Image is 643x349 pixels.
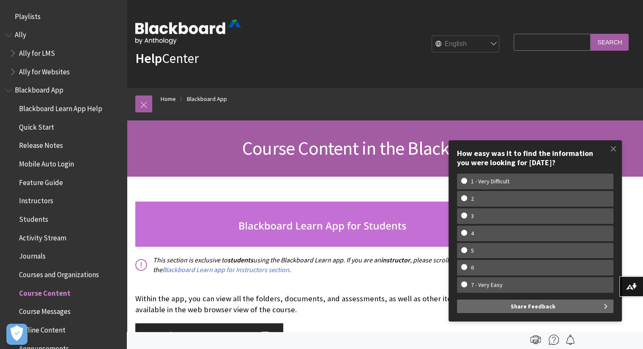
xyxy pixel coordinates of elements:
p: This section is exclusive to using the Blackboard Learn app. If you are an , please scroll down t... [135,255,509,274]
span: Blackboard App [15,83,63,95]
span: Feature Guide [19,175,63,187]
span: Blackboard Learn App Help [19,101,102,113]
a: Blackboard App [187,94,227,104]
span: Quick Start [19,120,54,131]
img: Follow this page [565,335,575,345]
span: Course Messages [19,305,71,316]
nav: Book outline for Anthology Ally Help [5,28,122,79]
span: Course Content [19,286,71,297]
span: Ally for LMS [19,46,55,57]
a: HelpCenter [135,50,199,67]
img: More help [549,335,559,345]
span: Ally for Websites [19,65,70,76]
img: Print [531,335,541,345]
img: Blackboard by Anthology [135,20,241,44]
span: Mobile Auto Login [19,157,74,168]
w-span: 1 - Very Difficult [461,178,519,185]
p: Within the app, you can view all the folders, documents, and assessments, as well as other items,... [135,282,509,316]
span: students [227,256,253,264]
span: Share Feedback [511,300,555,313]
w-span: 4 [461,230,484,237]
nav: Book outline for Playlists [5,9,122,24]
span: Course Content in the Blackboard App [242,136,528,160]
span: Students [19,212,48,224]
span: Instructors [19,194,53,205]
span: instructor [381,256,410,264]
span: Ally [15,28,26,39]
w-span: 7 - Very Easy [461,281,512,289]
select: Site Language Selector [432,36,500,53]
a: Home [161,94,176,104]
w-span: 2 [461,195,484,202]
span: Courses and Organizations [19,267,99,279]
span: Activity Stream [19,231,66,242]
img: studnets_banner [135,202,509,247]
strong: Help [135,50,162,67]
w-span: 5 [461,247,484,254]
span: Journals [19,249,46,261]
span: Offline Content [19,323,66,334]
span: Release Notes [19,139,63,150]
div: How easy was it to find the information you were looking for [DATE]? [457,149,613,167]
button: Share Feedback [457,300,613,313]
input: Search [591,34,629,50]
a: Blackboard Learn app for Instructors section [162,265,289,274]
span: Playlists [15,9,41,21]
button: Open Preferences [6,324,27,345]
w-span: 6 [461,264,484,271]
w-span: 3 [461,213,484,220]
